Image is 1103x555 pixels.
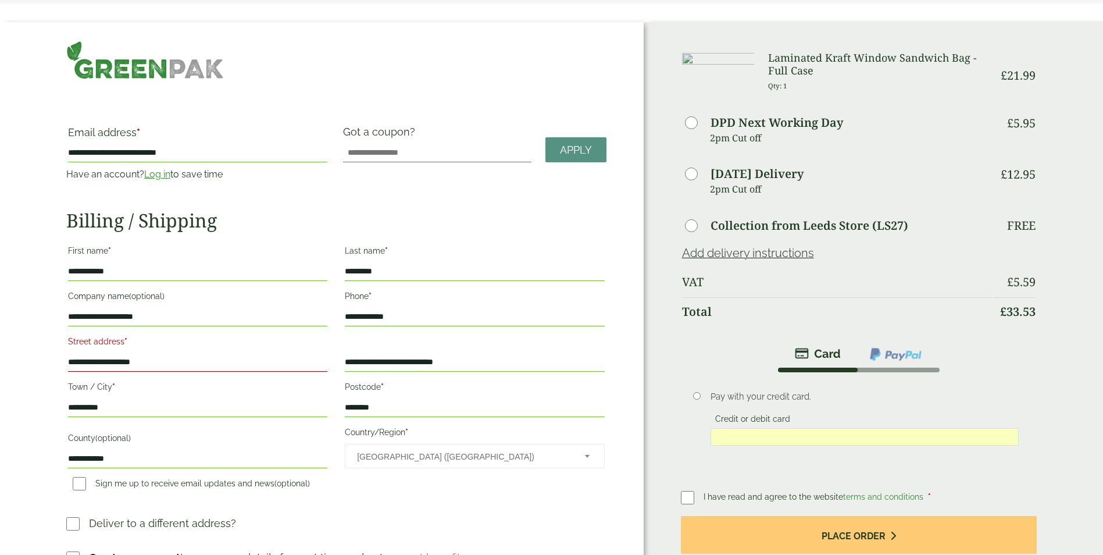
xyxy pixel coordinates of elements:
[682,297,993,326] th: Total
[89,515,236,531] p: Deliver to a different address?
[345,288,604,308] label: Phone
[345,444,604,468] span: Country/Region
[274,479,310,488] span: (optional)
[68,243,327,262] label: First name
[795,347,841,361] img: stripe.png
[137,126,140,138] abbr: required
[714,432,1015,442] iframe: Secure card payment input frame
[711,414,795,427] label: Credit or debit card
[1007,115,1013,131] span: £
[710,180,993,198] p: 2pm Cut off
[68,430,327,450] label: County
[68,127,327,144] label: Email address
[112,382,115,392] abbr: required
[1007,274,1036,290] bdi: 5.59
[108,246,111,255] abbr: required
[1001,67,1036,83] bdi: 21.99
[68,479,315,492] label: Sign me up to receive email updates and news
[711,168,804,180] label: [DATE] Delivery
[68,379,327,399] label: Town / City
[869,347,923,362] img: ppcp-gateway.png
[545,137,606,162] a: Apply
[1000,304,1006,319] span: £
[1000,304,1036,319] bdi: 33.53
[369,291,372,301] abbr: required
[345,243,604,262] label: Last name
[704,492,926,501] span: I have read and agree to the website
[843,492,923,501] a: terms and conditions
[66,168,329,182] p: Have an account? to save time
[768,81,787,90] small: Qty: 1
[711,117,843,129] label: DPD Next Working Day
[357,444,569,469] span: United Kingdom (UK)
[682,268,993,296] th: VAT
[710,129,993,147] p: 2pm Cut off
[124,337,127,346] abbr: required
[345,424,604,444] label: Country/Region
[928,492,931,501] abbr: required
[68,288,327,308] label: Company name
[711,220,908,232] label: Collection from Leeds Store (LS27)
[129,291,165,301] span: (optional)
[1007,219,1036,233] p: Free
[144,169,170,180] a: Log in
[711,390,1019,403] p: Pay with your credit card.
[345,379,604,399] label: Postcode
[1001,67,1007,83] span: £
[73,477,86,490] input: Sign me up to receive email updates and news(optional)
[1007,115,1036,131] bdi: 5.95
[682,246,814,260] a: Add delivery instructions
[405,428,408,437] abbr: required
[66,209,606,232] h2: Billing / Shipping
[560,144,592,156] span: Apply
[66,41,224,79] img: GreenPak Supplies
[1001,166,1036,182] bdi: 12.95
[381,382,384,392] abbr: required
[681,516,1037,554] button: Place order
[385,246,388,255] abbr: required
[95,433,131,443] span: (optional)
[343,126,420,144] label: Got a coupon?
[1001,166,1007,182] span: £
[68,333,327,353] label: Street address
[768,52,992,77] h3: Laminated Kraft Window Sandwich Bag - Full Case
[1007,274,1013,290] span: £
